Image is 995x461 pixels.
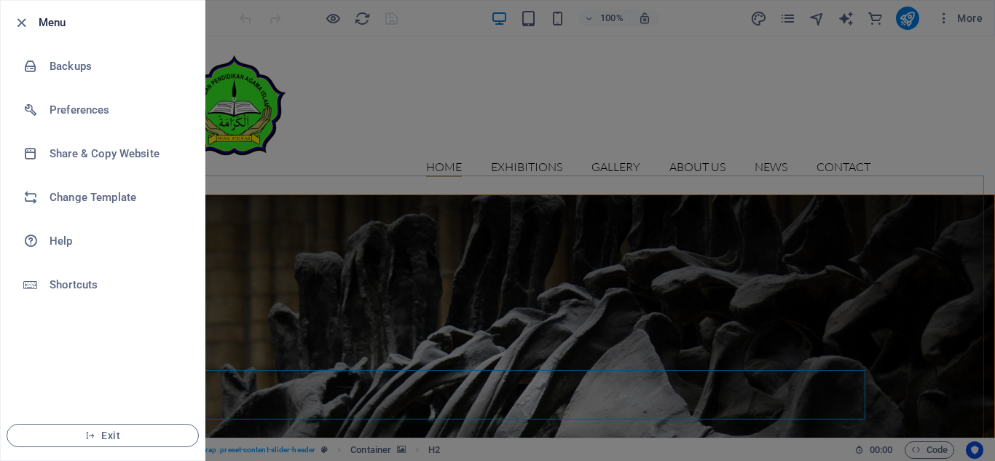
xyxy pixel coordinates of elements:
h6: Shortcuts [50,276,184,293]
h6: Help [50,232,184,250]
button: Exit [7,424,199,447]
h6: Preferences [50,101,184,119]
h6: Menu [39,14,193,31]
a: Help [1,219,205,263]
span: Exit [19,430,186,441]
h6: Share & Copy Website [50,145,184,162]
h6: Change Template [50,189,184,206]
h6: Backups [50,58,184,75]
